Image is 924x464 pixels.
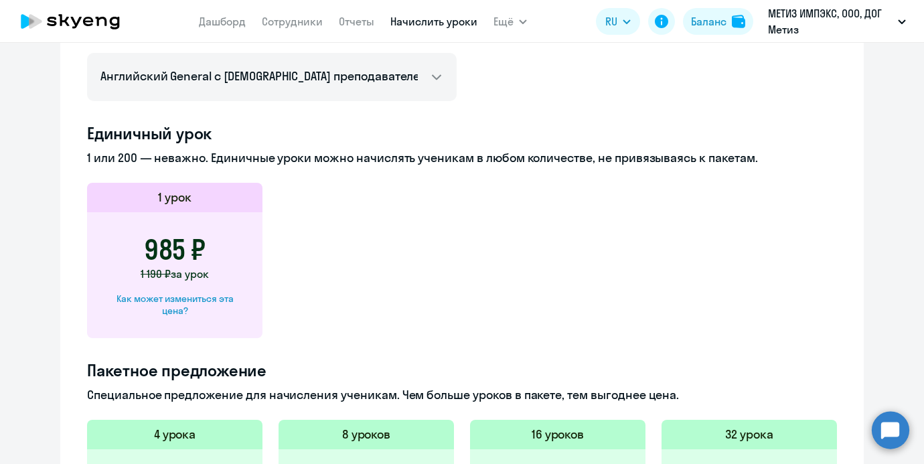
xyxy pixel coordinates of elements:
[108,293,241,317] div: Как может измениться эта цена?
[87,360,837,381] h4: Пакетное предложение
[768,5,893,37] p: МЕТИЗ ИМПЭКС, ООО, ДОГ Метиз
[141,267,171,281] span: 1 190 ₽
[732,15,745,28] img: balance
[390,15,477,28] a: Начислить уроки
[87,386,837,404] p: Специальное предложение для начисления ученикам. Чем больше уроков в пакете, тем выгоднее цена.
[596,8,640,35] button: RU
[158,189,191,206] h5: 1 урок
[683,8,753,35] button: Балансbalance
[171,267,209,281] span: за урок
[691,13,726,29] div: Баланс
[339,15,374,28] a: Отчеты
[154,426,196,443] h5: 4 урока
[761,5,913,37] button: МЕТИЗ ИМПЭКС, ООО, ДОГ Метиз
[87,123,837,144] h4: Единичный урок
[493,13,514,29] span: Ещё
[144,234,206,266] h3: 985 ₽
[199,15,246,28] a: Дашборд
[87,149,837,167] p: 1 или 200 — неважно. Единичные уроки можно начислять ученикам в любом количестве, не привязываясь...
[605,13,617,29] span: RU
[262,15,323,28] a: Сотрудники
[532,426,585,443] h5: 16 уроков
[725,426,773,443] h5: 32 урока
[493,8,527,35] button: Ещё
[342,426,391,443] h5: 8 уроков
